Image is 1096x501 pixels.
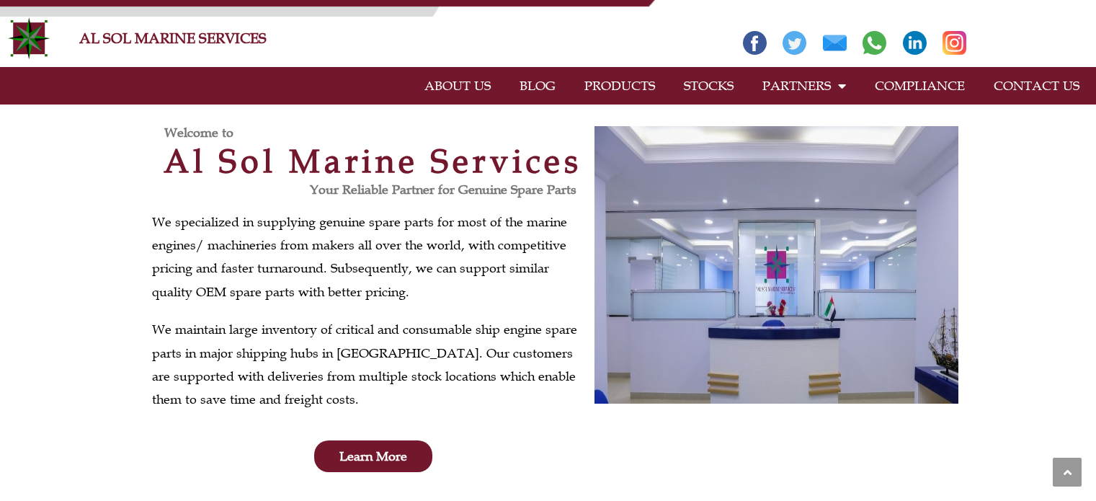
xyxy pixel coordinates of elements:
[152,210,587,304] p: We specialized in supplying genuine spare parts for most of the marine engines/ machineries from ...
[314,440,432,472] a: Learn More
[570,69,669,102] a: PRODUCTS
[748,69,860,102] a: PARTNERS
[152,318,587,412] p: We maintain large inventory of critical and consumable ship engine spare parts in major shipping ...
[152,183,576,196] h3: Your Reliable Partner for Genuine Spare Parts
[979,69,1094,102] a: CONTACT US
[339,450,407,463] span: Learn More
[669,69,748,102] a: STOCKS
[152,145,594,177] h2: Al Sol Marine Services
[505,69,570,102] a: BLOG
[164,126,594,139] h3: Welcome to
[1053,458,1082,487] a: Scroll to the top of the page
[410,69,505,102] a: ABOUT US
[79,30,267,47] a: AL SOL MARINE SERVICES
[860,69,979,102] a: COMPLIANCE
[7,17,50,60] img: Alsolmarine-logo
